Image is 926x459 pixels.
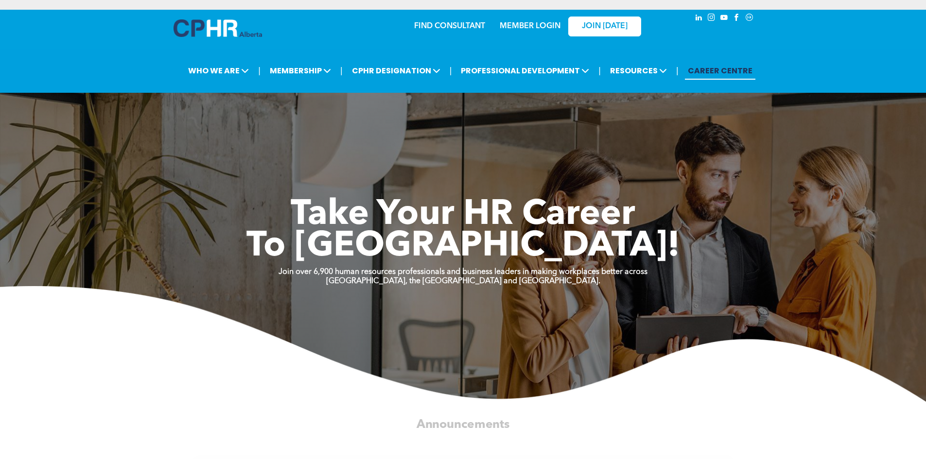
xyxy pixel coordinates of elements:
img: A blue and white logo for cp alberta [174,19,262,37]
span: WHO WE ARE [185,62,252,80]
span: RESOURCES [607,62,670,80]
a: facebook [732,12,742,25]
a: youtube [719,12,730,25]
li: | [450,61,452,81]
span: Take Your HR Career [291,198,635,233]
span: CPHR DESIGNATION [349,62,443,80]
li: | [676,61,679,81]
a: FIND CONSULTANT [414,22,485,30]
strong: [GEOGRAPHIC_DATA], the [GEOGRAPHIC_DATA] and [GEOGRAPHIC_DATA]. [326,277,600,285]
span: MEMBERSHIP [267,62,334,80]
span: PROFESSIONAL DEVELOPMENT [458,62,592,80]
a: CAREER CENTRE [685,62,755,80]
a: Social network [744,12,755,25]
span: JOIN [DATE] [582,22,628,31]
a: MEMBER LOGIN [500,22,560,30]
span: Announcements [417,419,510,430]
a: JOIN [DATE] [568,17,641,36]
li: | [340,61,343,81]
a: linkedin [694,12,704,25]
span: To [GEOGRAPHIC_DATA]! [246,229,680,264]
strong: Join over 6,900 human resources professionals and business leaders in making workplaces better ac... [279,268,647,276]
a: instagram [706,12,717,25]
li: | [258,61,261,81]
li: | [598,61,601,81]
